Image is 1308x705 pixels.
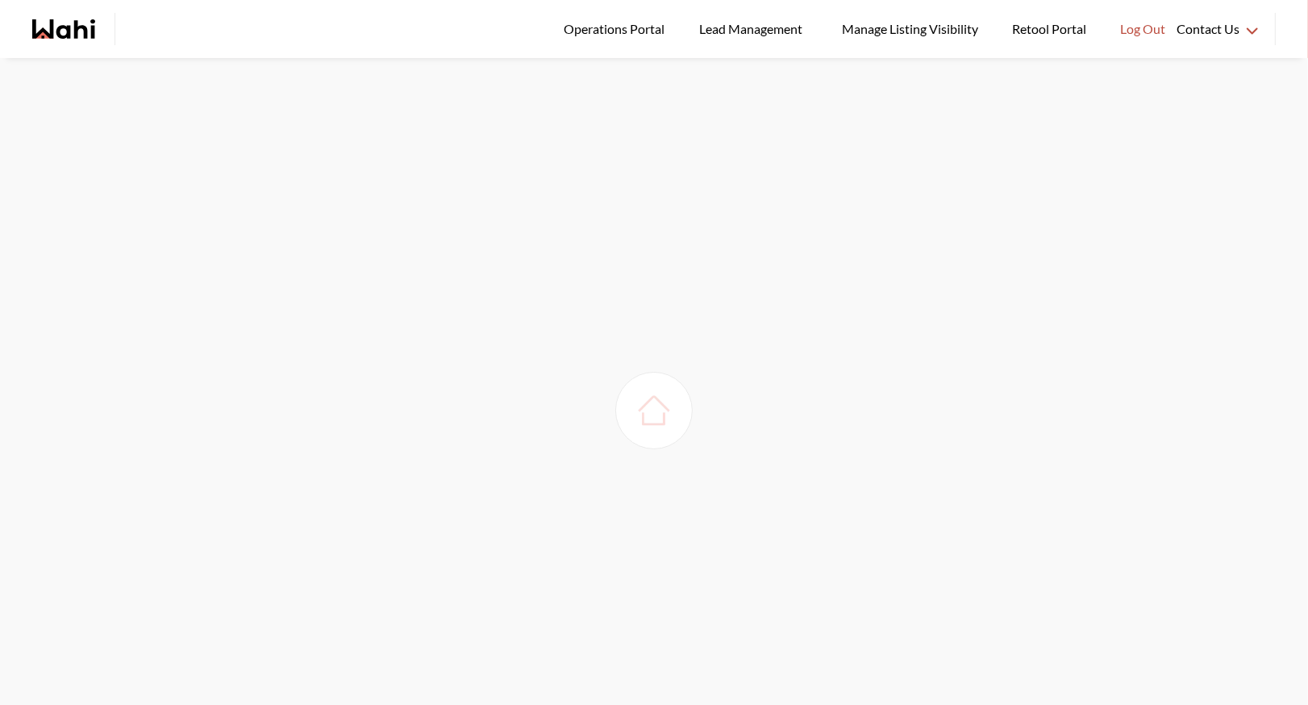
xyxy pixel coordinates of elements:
[631,388,677,433] img: loading house image
[32,19,95,39] a: Wahi homepage
[837,19,983,40] span: Manage Listing Visibility
[699,19,808,40] span: Lead Management
[1012,19,1091,40] span: Retool Portal
[564,19,670,40] span: Operations Portal
[1120,19,1165,40] span: Log Out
